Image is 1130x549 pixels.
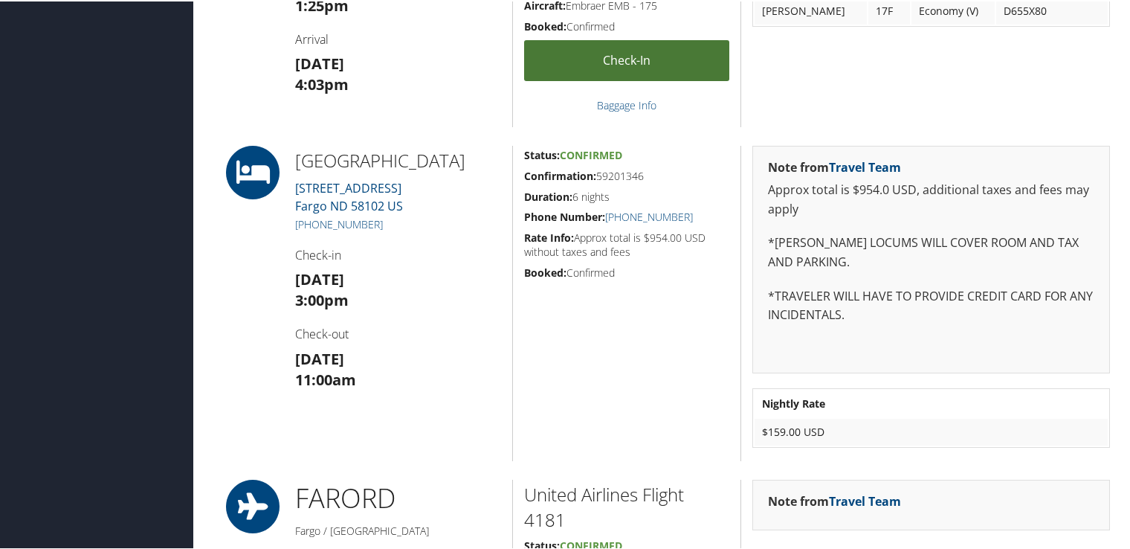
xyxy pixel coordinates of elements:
[524,208,605,222] strong: Phone Number:
[295,368,356,388] strong: 11:00am
[524,229,574,243] strong: Rate Info:
[768,232,1094,270] p: *[PERSON_NAME] LOCUMS WILL COVER ROOM AND TAX AND PARKING.
[755,389,1108,416] th: Nightly Rate
[295,324,501,341] h4: Check-out
[524,481,729,530] h2: United Airlines Flight 4181
[295,179,403,213] a: [STREET_ADDRESS]Fargo ND 58102 US
[295,289,349,309] strong: 3:00pm
[524,264,729,279] h5: Confirmed
[295,478,501,516] h1: FAR ORD
[768,492,901,508] strong: Note from
[524,188,572,202] strong: Duration:
[524,147,560,161] strong: Status:
[295,73,349,93] strong: 4:03pm
[560,147,622,161] span: Confirmed
[768,179,1094,217] p: Approx total is $954.0 USD, additional taxes and fees may apply
[768,286,1094,324] p: *TRAVELER WILL HAVE TO PROVIDE CREDIT CARD FOR ANY INCIDENTALS.
[295,245,501,262] h4: Check-in
[755,417,1108,444] td: $159.00 USD
[524,18,729,33] h5: Confirmed
[524,18,566,32] strong: Booked:
[295,268,344,288] strong: [DATE]
[524,167,729,182] h5: 59201346
[597,97,656,111] a: Baggage Info
[524,264,566,278] strong: Booked:
[295,52,344,72] strong: [DATE]
[829,158,901,174] a: Travel Team
[524,188,729,203] h5: 6 nights
[524,167,596,182] strong: Confirmation:
[295,147,501,172] h2: [GEOGRAPHIC_DATA]
[295,347,344,367] strong: [DATE]
[295,522,501,537] h5: Fargo / [GEOGRAPHIC_DATA]
[295,30,501,46] h4: Arrival
[829,492,901,508] a: Travel Team
[295,216,383,230] a: [PHONE_NUMBER]
[768,158,901,174] strong: Note from
[524,39,729,80] a: Check-in
[524,229,729,258] h5: Approx total is $954.00 USD without taxes and fees
[605,208,693,222] a: [PHONE_NUMBER]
